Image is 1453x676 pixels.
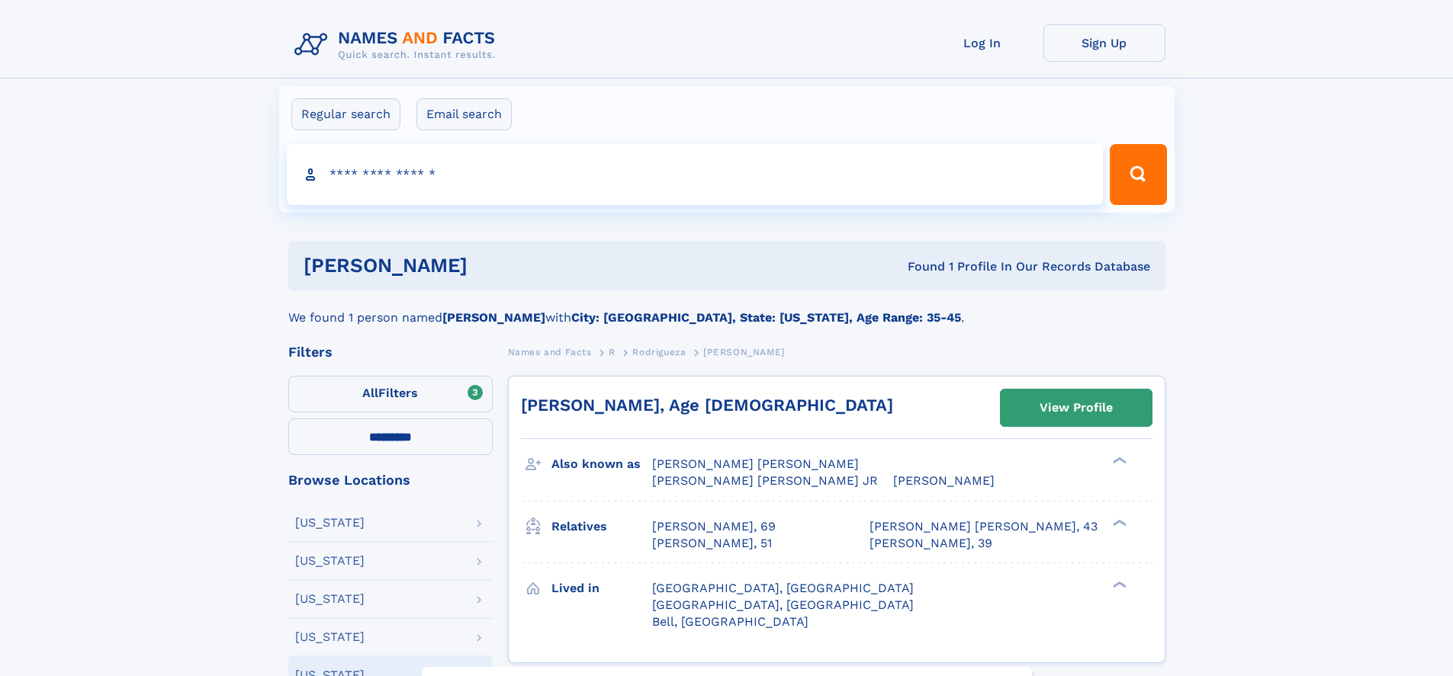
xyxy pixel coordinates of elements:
div: ❯ [1109,517,1127,527]
div: [US_STATE] [295,517,365,529]
h3: Lived in [551,575,652,601]
label: Filters [288,376,493,412]
span: [GEOGRAPHIC_DATA], [GEOGRAPHIC_DATA] [652,581,914,595]
span: [GEOGRAPHIC_DATA], [GEOGRAPHIC_DATA] [652,598,914,612]
label: Email search [416,98,512,130]
h1: [PERSON_NAME] [304,256,688,275]
a: Rodrigueza [632,342,686,361]
div: We found 1 person named with . [288,290,1165,327]
span: All [362,386,378,400]
a: [PERSON_NAME], Age [DEMOGRAPHIC_DATA] [521,396,893,415]
input: search input [287,144,1104,205]
img: Logo Names and Facts [288,24,508,66]
a: Names and Facts [508,342,592,361]
a: Sign Up [1043,24,1165,62]
span: [PERSON_NAME] [PERSON_NAME] JR [652,473,878,488]
div: [US_STATE] [295,631,365,643]
a: [PERSON_NAME], 39 [870,535,992,552]
div: Filters [288,345,493,359]
h3: Relatives [551,514,652,540]
div: Found 1 Profile In Our Records Database [687,258,1150,275]
a: View Profile [1001,389,1152,426]
a: [PERSON_NAME], 51 [652,535,772,552]
span: [PERSON_NAME] [893,473,995,488]
span: [PERSON_NAME] [PERSON_NAME] [652,457,859,471]
div: [US_STATE] [295,555,365,567]
h3: Also known as [551,451,652,477]
span: Bell, [GEOGRAPHIC_DATA] [652,614,808,629]
div: View Profile [1040,390,1113,425]
b: [PERSON_NAME] [442,310,545,325]
button: Search Button [1110,144,1166,205]
b: City: [GEOGRAPHIC_DATA], State: [US_STATE], Age Range: 35-45 [571,310,961,325]
div: Browse Locations [288,473,493,487]
span: [PERSON_NAME] [703,347,785,357]
a: [PERSON_NAME], 69 [652,518,776,535]
a: Log In [921,24,1043,62]
span: R [609,347,616,357]
div: ❯ [1109,579,1127,589]
div: ❯ [1109,456,1127,466]
div: [US_STATE] [295,593,365,605]
span: Rodrigueza [632,347,686,357]
label: Regular search [291,98,400,130]
a: [PERSON_NAME] [PERSON_NAME], 43 [870,518,1098,535]
a: R [609,342,616,361]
